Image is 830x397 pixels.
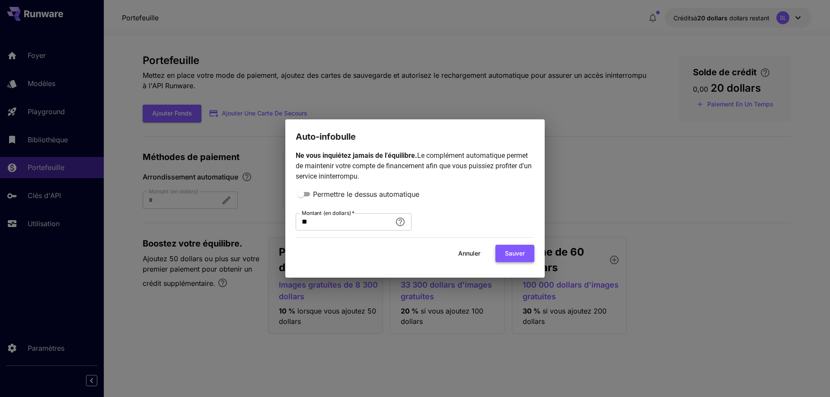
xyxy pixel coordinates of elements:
[450,245,488,263] button: Annuler
[296,151,417,160] span: Ne vous inquiétez jamais de l'équilibre.
[296,150,534,182] p: Le complément automatique permet de maintenir votre compte de financement afin que vous puissiez ...
[285,119,545,144] h2: Auto-infobulle
[495,245,534,263] button: Sauver
[302,209,354,217] label: Montant (en dollars)
[313,189,419,199] span: Permettre le dessus automatique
